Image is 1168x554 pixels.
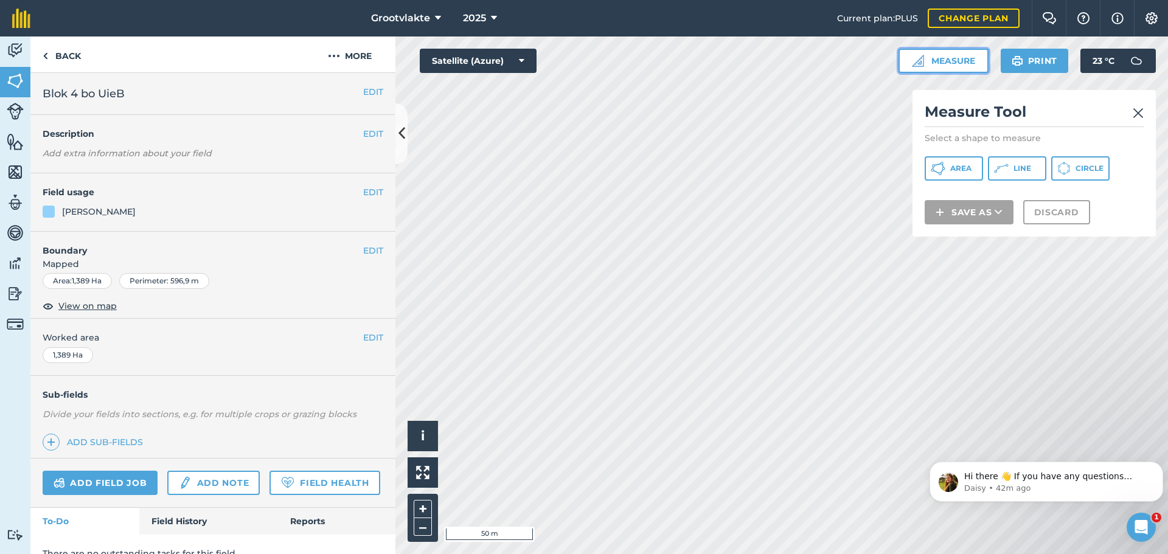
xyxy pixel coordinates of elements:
iframe: Intercom live chat [1127,513,1156,542]
button: Line [988,156,1046,181]
div: Perimeter : 596,9 m [119,273,209,289]
img: svg+xml;base64,PHN2ZyB4bWxucz0iaHR0cDovL3d3dy53My5vcmcvMjAwMC9zdmciIHdpZHRoPSIxNCIgaGVpZ2h0PSIyNC... [47,435,55,449]
h4: Sub-fields [30,388,395,401]
a: Back [30,36,93,72]
button: Print [1001,49,1069,73]
img: svg+xml;base64,PHN2ZyB4bWxucz0iaHR0cDovL3d3dy53My5vcmcvMjAwMC9zdmciIHdpZHRoPSIyMiIgaGVpZ2h0PSIzMC... [1133,106,1144,120]
span: Line [1013,164,1031,173]
span: Mapped [30,257,395,271]
button: EDIT [363,331,383,344]
img: svg+xml;base64,PD94bWwgdmVyc2lvbj0iMS4wIiBlbmNvZGluZz0idXRmLTgiPz4KPCEtLSBHZW5lcmF0b3I6IEFkb2JlIE... [7,529,24,541]
img: svg+xml;base64,PD94bWwgdmVyc2lvbj0iMS4wIiBlbmNvZGluZz0idXRmLTgiPz4KPCEtLSBHZW5lcmF0b3I6IEFkb2JlIE... [1124,49,1149,73]
button: Area [925,156,983,181]
img: Four arrows, one pointing top left, one top right, one bottom right and the last bottom left [416,466,429,479]
span: Grootvlakte [371,11,430,26]
h2: Measure Tool [925,102,1144,127]
h4: Description [43,127,383,140]
button: More [304,36,395,72]
img: svg+xml;base64,PHN2ZyB4bWxucz0iaHR0cDovL3d3dy53My5vcmcvMjAwMC9zdmciIHdpZHRoPSIxNyIgaGVpZ2h0PSIxNy... [1111,11,1124,26]
span: Blok 4 bo UieB [43,85,125,102]
a: Add sub-fields [43,434,148,451]
img: svg+xml;base64,PHN2ZyB4bWxucz0iaHR0cDovL3d3dy53My5vcmcvMjAwMC9zdmciIHdpZHRoPSI1NiIgaGVpZ2h0PSI2MC... [7,72,24,90]
img: svg+xml;base64,PHN2ZyB4bWxucz0iaHR0cDovL3d3dy53My5vcmcvMjAwMC9zdmciIHdpZHRoPSIxNCIgaGVpZ2h0PSIyNC... [936,205,944,220]
h4: Field usage [43,185,363,199]
button: Measure [899,49,989,73]
img: svg+xml;base64,PD94bWwgdmVyc2lvbj0iMS4wIiBlbmNvZGluZz0idXRmLTgiPz4KPCEtLSBHZW5lcmF0b3I6IEFkb2JlIE... [7,285,24,303]
button: EDIT [363,185,383,199]
button: Save as [925,200,1013,224]
a: Change plan [928,9,1020,28]
em: Divide your fields into sections, e.g. for multiple crops or grazing blocks [43,409,356,420]
button: 23 °C [1080,49,1156,73]
span: Circle [1076,164,1104,173]
span: Worked area [43,331,383,344]
a: Field Health [269,471,380,495]
a: Field History [139,508,277,535]
iframe: Intercom notifications message [925,436,1168,521]
button: Discard [1023,200,1090,224]
img: svg+xml;base64,PD94bWwgdmVyc2lvbj0iMS4wIiBlbmNvZGluZz0idXRmLTgiPz4KPCEtLSBHZW5lcmF0b3I6IEFkb2JlIE... [7,41,24,60]
img: svg+xml;base64,PD94bWwgdmVyc2lvbj0iMS4wIiBlbmNvZGluZz0idXRmLTgiPz4KPCEtLSBHZW5lcmF0b3I6IEFkb2JlIE... [7,224,24,242]
button: View on map [43,299,117,313]
button: Circle [1051,156,1110,181]
a: Reports [278,508,395,535]
img: svg+xml;base64,PHN2ZyB4bWxucz0iaHR0cDovL3d3dy53My5vcmcvMjAwMC9zdmciIHdpZHRoPSIxOSIgaGVpZ2h0PSIyNC... [1012,54,1023,68]
button: Satellite (Azure) [420,49,537,73]
img: svg+xml;base64,PD94bWwgdmVyc2lvbj0iMS4wIiBlbmNvZGluZz0idXRmLTgiPz4KPCEtLSBHZW5lcmF0b3I6IEFkb2JlIE... [7,193,24,212]
a: Add field job [43,471,158,495]
img: svg+xml;base64,PHN2ZyB4bWxucz0iaHR0cDovL3d3dy53My5vcmcvMjAwMC9zdmciIHdpZHRoPSI1NiIgaGVpZ2h0PSI2MC... [7,163,24,181]
img: svg+xml;base64,PD94bWwgdmVyc2lvbj0iMS4wIiBlbmNvZGluZz0idXRmLTgiPz4KPCEtLSBHZW5lcmF0b3I6IEFkb2JlIE... [178,476,192,490]
button: + [414,500,432,518]
img: svg+xml;base64,PHN2ZyB4bWxucz0iaHR0cDovL3d3dy53My5vcmcvMjAwMC9zdmciIHdpZHRoPSI5IiBoZWlnaHQ9IjI0Ii... [43,49,48,63]
button: i [408,421,438,451]
a: Add note [167,471,260,495]
span: 2025 [463,11,486,26]
img: A cog icon [1144,12,1159,24]
div: [PERSON_NAME] [62,205,136,218]
span: 1 [1152,513,1161,522]
button: – [414,518,432,536]
span: Current plan : PLUS [837,12,918,25]
img: fieldmargin Logo [12,9,30,28]
img: Two speech bubbles overlapping with the left bubble in the forefront [1042,12,1057,24]
button: EDIT [363,85,383,99]
img: svg+xml;base64,PHN2ZyB4bWxucz0iaHR0cDovL3d3dy53My5vcmcvMjAwMC9zdmciIHdpZHRoPSI1NiIgaGVpZ2h0PSI2MC... [7,133,24,151]
button: EDIT [363,244,383,257]
img: A question mark icon [1076,12,1091,24]
img: svg+xml;base64,PD94bWwgdmVyc2lvbj0iMS4wIiBlbmNvZGluZz0idXRmLTgiPz4KPCEtLSBHZW5lcmF0b3I6IEFkb2JlIE... [7,254,24,272]
img: svg+xml;base64,PD94bWwgdmVyc2lvbj0iMS4wIiBlbmNvZGluZz0idXRmLTgiPz4KPCEtLSBHZW5lcmF0b3I6IEFkb2JlIE... [54,476,65,490]
img: Ruler icon [912,55,924,67]
span: View on map [58,299,117,313]
h4: Boundary [30,232,363,257]
a: To-Do [30,508,139,535]
span: Area [950,164,972,173]
span: 23 ° C [1093,49,1114,73]
span: i [421,428,425,443]
img: svg+xml;base64,PHN2ZyB4bWxucz0iaHR0cDovL3d3dy53My5vcmcvMjAwMC9zdmciIHdpZHRoPSIxOCIgaGVpZ2h0PSIyNC... [43,299,54,313]
button: EDIT [363,127,383,140]
img: svg+xml;base64,PD94bWwgdmVyc2lvbj0iMS4wIiBlbmNvZGluZz0idXRmLTgiPz4KPCEtLSBHZW5lcmF0b3I6IEFkb2JlIE... [7,103,24,120]
div: 1,389 Ha [43,347,93,363]
div: Area : 1,389 Ha [43,273,112,289]
img: svg+xml;base64,PD94bWwgdmVyc2lvbj0iMS4wIiBlbmNvZGluZz0idXRmLTgiPz4KPCEtLSBHZW5lcmF0b3I6IEFkb2JlIE... [7,316,24,333]
em: Add extra information about your field [43,148,212,159]
img: svg+xml;base64,PHN2ZyB4bWxucz0iaHR0cDovL3d3dy53My5vcmcvMjAwMC9zdmciIHdpZHRoPSIyMCIgaGVpZ2h0PSIyNC... [328,49,340,63]
p: Select a shape to measure [925,132,1144,144]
